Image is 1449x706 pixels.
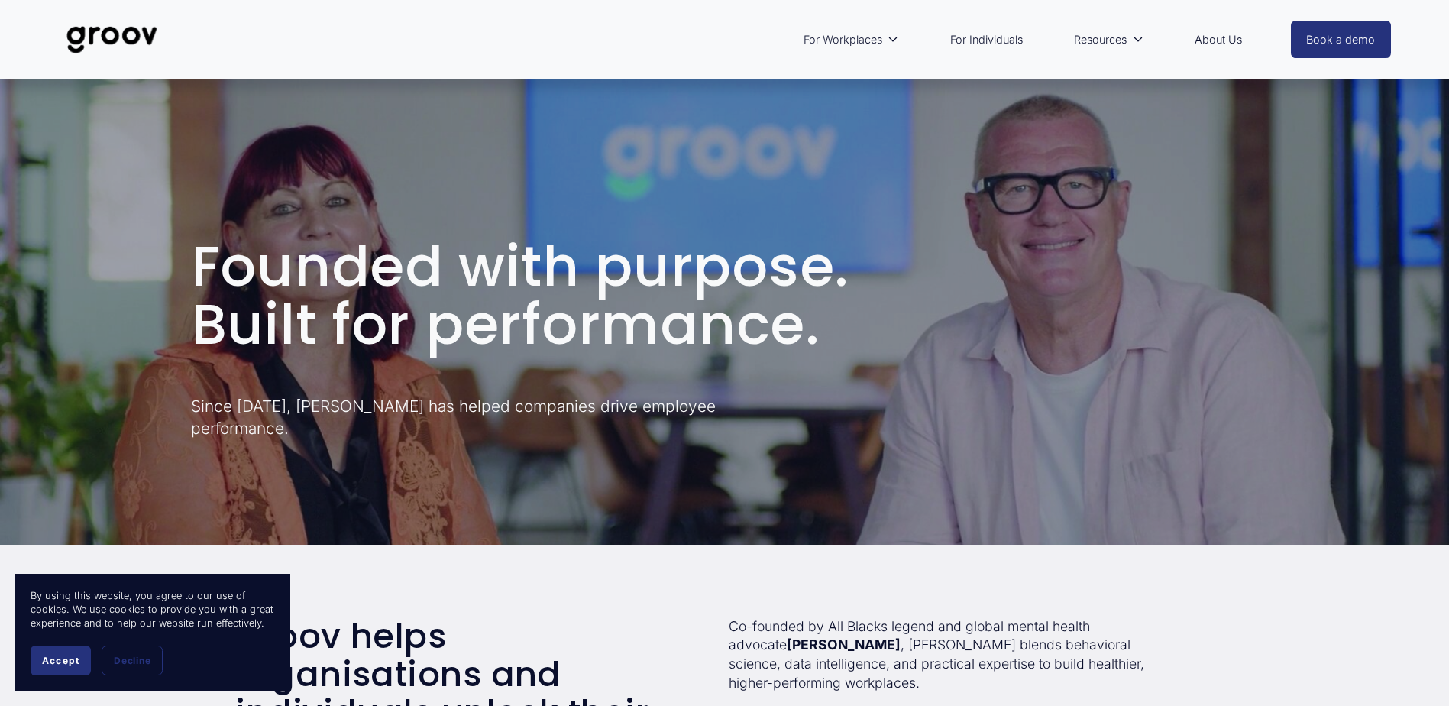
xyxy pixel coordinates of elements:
[58,15,166,65] img: Groov | Unlock Human Potential at Work and in Life
[943,22,1030,57] a: For Individuals
[729,617,1169,693] p: Co-founded by All Blacks legend and global mental health advocate , [PERSON_NAME] blends behavior...
[102,646,163,675] button: Decline
[1074,30,1127,50] span: Resources
[804,30,882,50] span: For Workplaces
[787,636,901,653] strong: [PERSON_NAME]
[1187,22,1250,57] a: About Us
[191,395,810,439] p: Since [DATE], [PERSON_NAME] has helped companies drive employee performance.
[1066,22,1151,57] a: folder dropdown
[796,22,907,57] a: folder dropdown
[114,655,150,666] span: Decline
[31,589,275,630] p: By using this website, you agree to our use of cookies. We use cookies to provide you with a grea...
[15,574,290,691] section: Cookie banner
[1291,21,1392,58] a: Book a demo
[31,646,91,675] button: Accept
[191,238,1259,353] h1: Founded with purpose. Built for performance.
[42,655,79,666] span: Accept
